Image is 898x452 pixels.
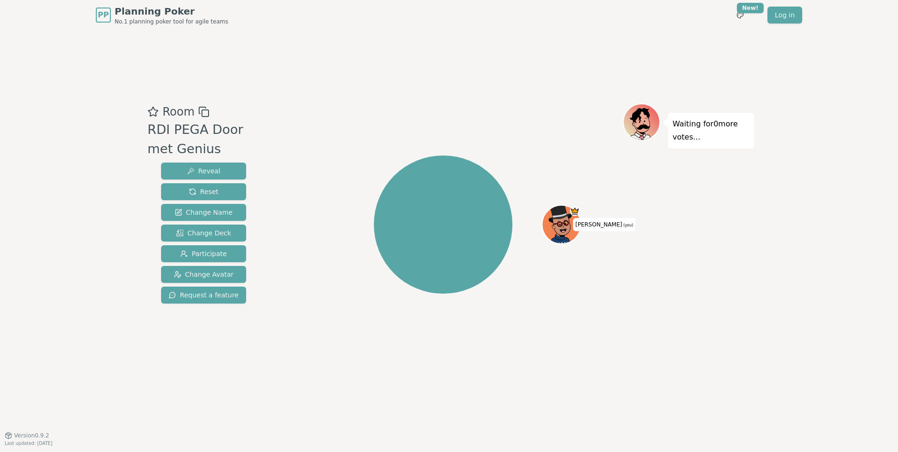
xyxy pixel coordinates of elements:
[543,206,580,243] button: Click to change your avatar
[161,245,246,262] button: Participate
[189,187,218,196] span: Reset
[187,166,220,176] span: Reveal
[5,432,49,439] button: Version0.9.2
[161,266,246,283] button: Change Avatar
[147,120,263,159] div: RDI PEGA Door met Genius
[180,249,227,258] span: Participate
[161,287,246,304] button: Request a feature
[767,7,802,23] a: Log in
[737,3,764,13] div: New!
[174,270,234,279] span: Change Avatar
[161,183,246,200] button: Reset
[673,117,750,144] p: Waiting for 0 more votes...
[573,218,635,231] span: Click to change your name
[115,5,228,18] span: Planning Poker
[147,103,159,120] button: Add as favourite
[161,163,246,179] button: Reveal
[98,9,108,21] span: PP
[161,225,246,242] button: Change Deck
[115,18,228,25] span: No.1 planning poker tool for agile teams
[169,290,239,300] span: Request a feature
[175,208,232,217] span: Change Name
[96,5,228,25] a: PPPlanning PokerNo.1 planning poker tool for agile teams
[5,441,53,446] span: Last updated: [DATE]
[732,7,749,23] button: New!
[622,223,634,227] span: (you)
[570,206,580,216] span: Patrick is the host
[161,204,246,221] button: Change Name
[176,228,231,238] span: Change Deck
[14,432,49,439] span: Version 0.9.2
[163,103,194,120] span: Room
